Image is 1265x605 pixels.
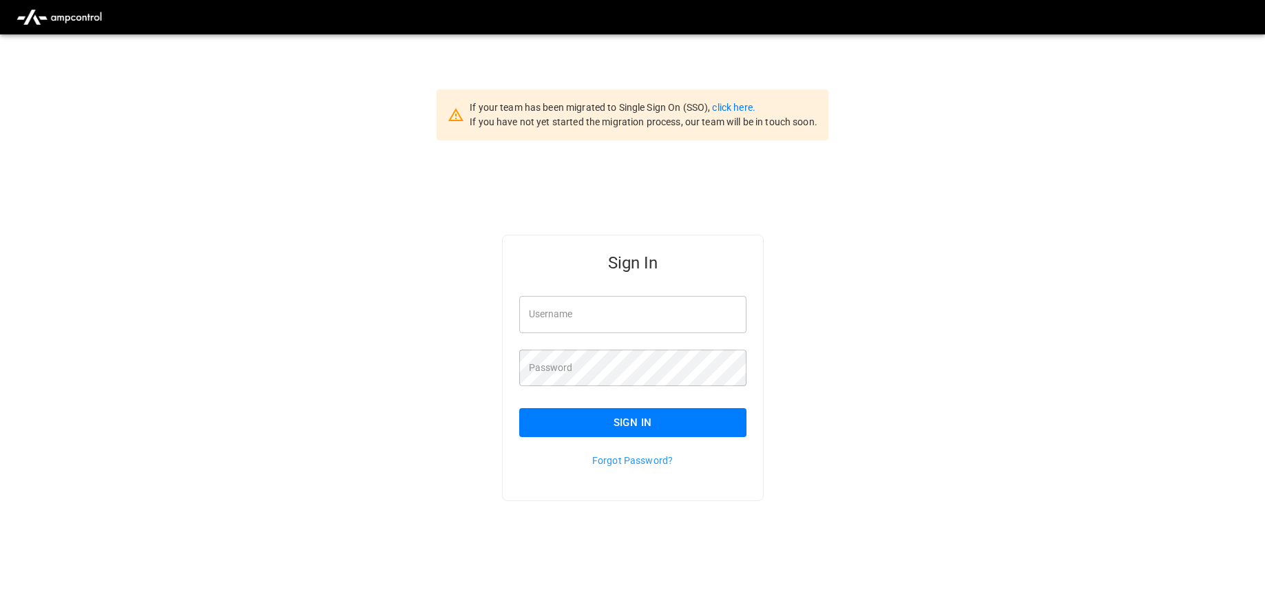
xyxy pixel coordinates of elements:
button: Sign In [519,408,746,437]
img: ampcontrol.io logo [11,4,107,30]
h5: Sign In [519,252,746,274]
p: Forgot Password? [519,454,746,467]
span: If you have not yet started the migration process, our team will be in touch soon. [470,116,817,127]
a: click here. [712,102,755,113]
span: If your team has been migrated to Single Sign On (SSO), [470,102,712,113]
